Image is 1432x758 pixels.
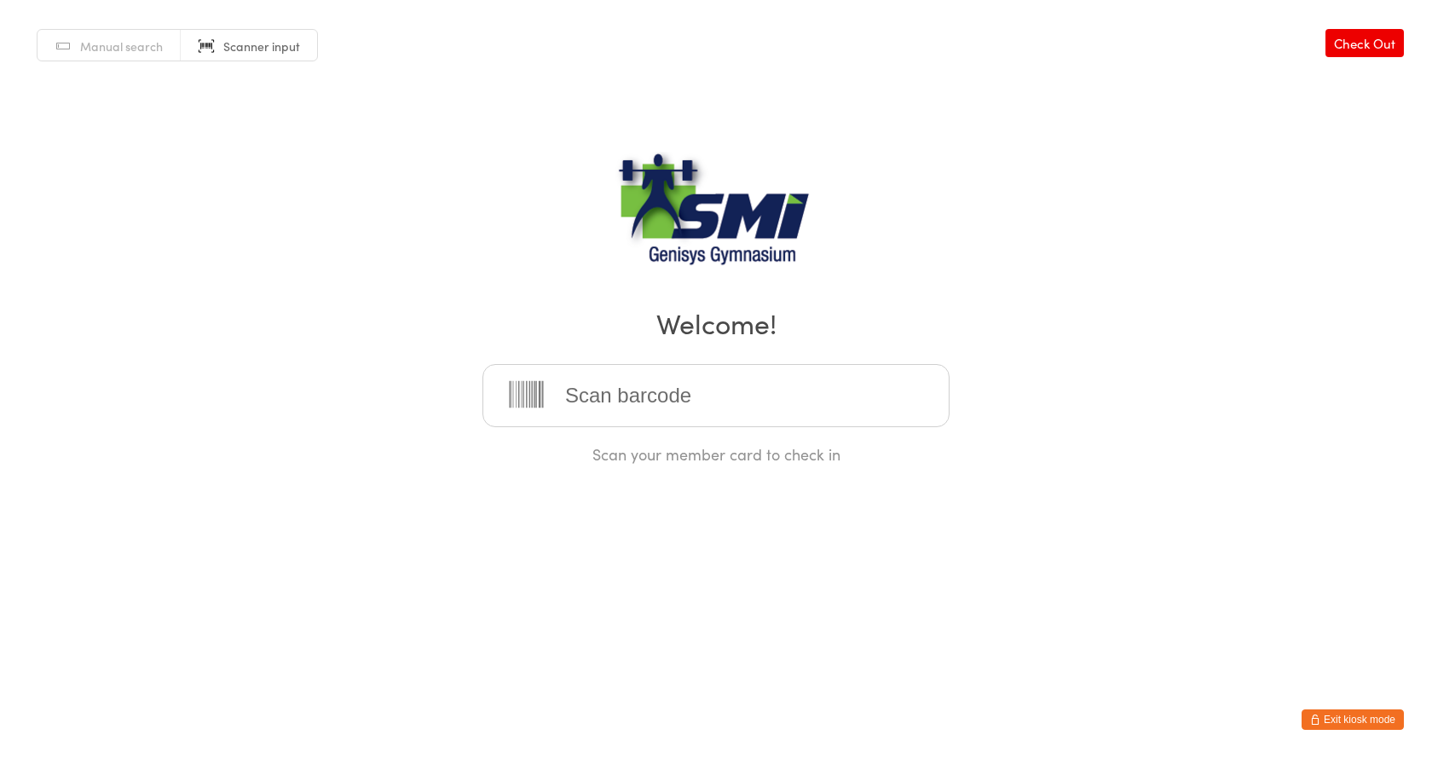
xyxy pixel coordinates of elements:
span: Manual search [80,38,163,55]
span: Scanner input [223,38,300,55]
button: Exit kiosk mode [1302,709,1404,730]
div: Scan your member card to check in [482,443,950,465]
img: Genisys Gym [609,152,823,280]
h2: Welcome! [17,304,1415,342]
input: Scan barcode [482,364,950,427]
a: Check Out [1325,29,1404,57]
